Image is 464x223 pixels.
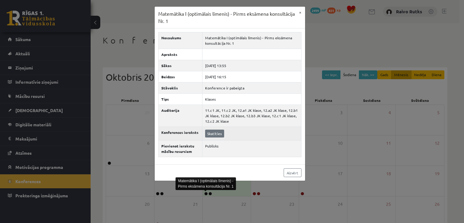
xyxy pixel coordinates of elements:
[158,141,202,157] th: Pievienot ierakstu mācību resursiem
[176,177,236,190] div: Matemātika I (optimālais līmenis) - Pirms eksāmena konsultācija Nr. 1
[158,105,202,127] th: Auditorija
[202,60,301,71] td: [DATE] 13:55
[295,7,305,18] button: ×
[158,94,202,105] th: Tips
[202,105,301,127] td: 11.c1 JK, 11.c2 JK, 12.a1 JK klase, 12.a2 JK klase, 12.b1 JK klase, 12.b2 JK klase, 12.b3 JK klas...
[205,130,224,137] a: Skatīties
[202,141,301,157] td: Publisks
[158,32,202,49] th: Nosaukums
[158,71,202,82] th: Beidzas
[158,82,202,94] th: Stāvoklis
[284,168,301,177] a: Aizvērt
[202,32,301,49] td: Matemātika I (optimālais līmenis) - Pirms eksāmena konsultācija Nr. 1
[202,82,301,94] td: Konference ir pabeigta
[158,60,202,71] th: Sākas
[158,49,202,60] th: Apraksts
[202,71,301,82] td: [DATE] 16:15
[158,127,202,141] th: Konferences ieraksts
[202,94,301,105] td: Klases
[158,10,295,24] h3: Matemātika I (optimālais līmenis) - Pirms eksāmena konsultācija Nr. 1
